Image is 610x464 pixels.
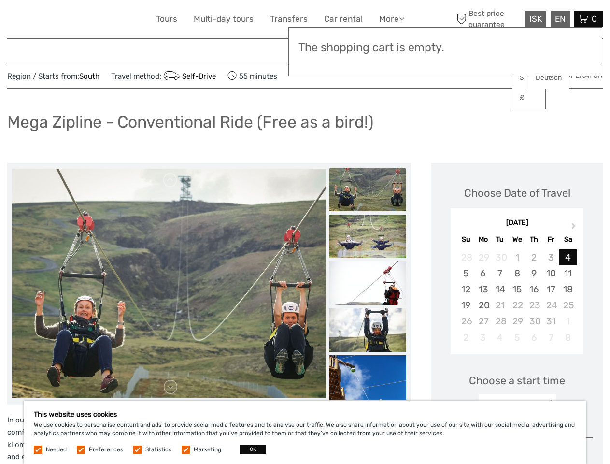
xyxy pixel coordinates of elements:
div: Not available Tuesday, November 4th, 2025 [492,330,509,346]
div: Choose Monday, October 6th, 2025 [475,265,492,281]
div: Not available Friday, October 3rd, 2025 [542,249,559,265]
div: Not available Saturday, November 1st, 2025 [559,313,576,329]
div: Not available Sunday, November 2nd, 2025 [457,330,474,346]
a: Transfers [270,12,308,26]
img: 6156eab5d6524ed89c31c10157630d35_slider_thumbnail.jpeg [329,215,406,258]
div: Not available Friday, November 7th, 2025 [542,330,559,346]
div: month 2025-10 [454,249,580,346]
span: 55 minutes [227,69,277,83]
div: Choose Sunday, October 12th, 2025 [457,281,474,297]
div: Choose Saturday, October 4th, 2025 [559,249,576,265]
div: EN [551,11,570,27]
div: Choose Friday, October 17th, 2025 [542,281,559,297]
span: Choose a start time [469,373,565,388]
div: Choose Saturday, October 11th, 2025 [559,265,576,281]
button: OK [240,445,266,454]
div: Not available Wednesday, October 29th, 2025 [509,313,525,329]
div: Not available Wednesday, October 1st, 2025 [509,249,525,265]
div: Not available Saturday, November 8th, 2025 [559,330,576,346]
div: We [509,233,525,246]
span: 0 [590,14,598,24]
div: Choose Thursday, October 9th, 2025 [525,265,542,281]
div: Sa [559,233,576,246]
div: 10:15 [507,399,528,412]
div: Not available Tuesday, October 21st, 2025 [492,297,509,313]
img: a5800262403c4660971b005fe0e74fc4_slider_thumbnail.jpeg [329,308,406,352]
a: Multi-day tours [194,12,254,26]
div: Not available Wednesday, November 5th, 2025 [509,330,525,346]
div: Not available Monday, October 27th, 2025 [475,313,492,329]
div: Not available Friday, October 24th, 2025 [542,297,559,313]
div: Choose Friday, October 10th, 2025 [542,265,559,281]
a: Tours [156,12,177,26]
span: Best price guarantee [454,8,523,29]
div: Th [525,233,542,246]
div: Not available Sunday, October 26th, 2025 [457,313,474,329]
div: Choose Tuesday, October 14th, 2025 [492,281,509,297]
div: Choose Tuesday, October 7th, 2025 [492,265,509,281]
div: Not available Friday, October 31st, 2025 [542,313,559,329]
img: 55eec47672bf42c89268e04a3fa92d1c_main_slider.jpeg [12,169,326,399]
div: Not available Saturday, October 25th, 2025 [559,297,576,313]
label: Preferences [89,446,123,454]
button: Open LiveChat chat widget [111,15,123,27]
div: Choose Sunday, October 19th, 2025 [457,297,474,313]
a: Car rental [324,12,363,26]
div: Not available Thursday, October 2nd, 2025 [525,249,542,265]
div: Not available Thursday, October 30th, 2025 [525,313,542,329]
div: Not available Tuesday, October 28th, 2025 [492,313,509,329]
button: Next Month [567,220,582,236]
div: Not available Tuesday, September 30th, 2025 [492,249,509,265]
img: 55eec47672bf42c89268e04a3fa92d1c_slider_thumbnail.jpeg [329,168,406,211]
h5: This website uses cookies [34,410,576,419]
div: Choose Saturday, October 18th, 2025 [559,281,576,297]
a: South [79,72,99,81]
div: Not available Monday, September 29th, 2025 [475,249,492,265]
div: Mo [475,233,492,246]
div: Not available Monday, November 3rd, 2025 [475,330,492,346]
div: Choose Monday, October 13th, 2025 [475,281,492,297]
div: Not available Thursday, October 23rd, 2025 [525,297,542,313]
div: Su [457,233,474,246]
div: Fr [542,233,559,246]
img: 81bc358c92324031a65b58f7c2f4491c_slider_thumbnail.jpeg [329,261,406,305]
label: Statistics [145,446,171,454]
div: Not available Sunday, September 28th, 2025 [457,249,474,265]
div: Choose Wednesday, October 15th, 2025 [509,281,525,297]
span: ISK [529,14,542,24]
a: £ [512,89,545,106]
div: Choose Wednesday, October 8th, 2025 [509,265,525,281]
div: [DATE] [451,218,583,228]
div: Choose Date of Travel [464,186,570,201]
a: Deutsch [528,69,569,87]
div: Not available Wednesday, October 22nd, 2025 [509,297,525,313]
div: We use cookies to personalise content and ads, to provide social media features and to analyse ou... [24,401,586,464]
div: Not available Thursday, November 6th, 2025 [525,330,542,346]
div: Choose Monday, October 20th, 2025 [475,297,492,313]
label: Marketing [194,446,221,454]
label: Needed [46,446,67,454]
a: $ [512,69,545,87]
a: More [379,12,404,26]
a: Self-Drive [161,72,216,81]
span: Region / Starts from: [7,72,99,82]
p: We're away right now. Please check back later! [14,17,109,25]
h3: The shopping cart is empty. [298,41,592,55]
h1: Mega Zipline - Conventional Ride (Free as a bird!) [7,112,373,132]
span: Travel method: [111,69,216,83]
div: Choose Sunday, October 5th, 2025 [457,265,474,281]
div: Choose Thursday, October 16th, 2025 [525,281,542,297]
div: Tu [492,233,509,246]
